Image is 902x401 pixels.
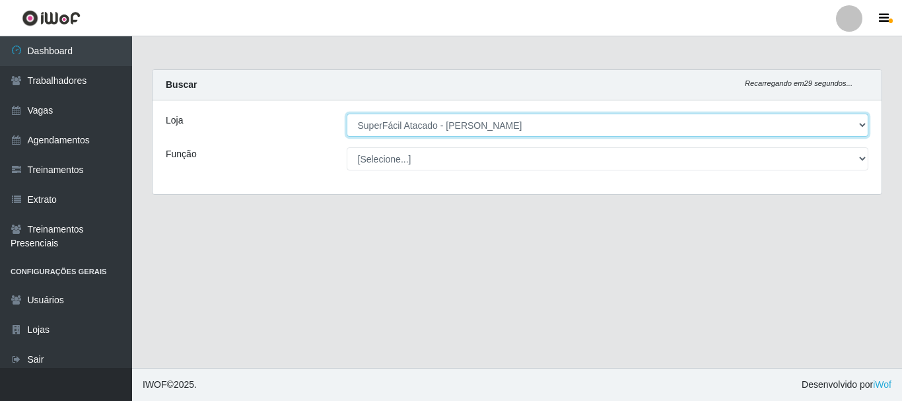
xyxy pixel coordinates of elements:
[802,378,891,392] span: Desenvolvido por
[166,79,197,90] strong: Buscar
[166,114,183,128] label: Loja
[166,147,197,161] label: Função
[143,379,167,390] span: IWOF
[873,379,891,390] a: iWof
[143,378,197,392] span: © 2025 .
[22,10,81,26] img: CoreUI Logo
[745,79,852,87] i: Recarregando em 29 segundos...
